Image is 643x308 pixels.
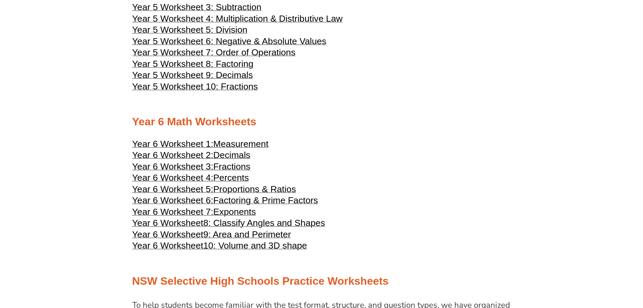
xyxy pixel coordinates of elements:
a: Year 5 Worksheet 5: Division [132,28,248,34]
span: Year 5 Worksheet 7: Order of Operations [132,47,296,57]
a: Year 6 Worksheet 4:Percents [132,176,249,182]
span: Year 5 Worksheet 8: Factoring [132,59,254,69]
span: Measurement [213,139,269,149]
span: Year 6 Worksheet 1: [132,139,213,149]
a: Year 5 Worksheet 7: Order of Operations [132,50,296,57]
span: 8: Classify Angles and Shapes [203,218,325,228]
a: Year 5 Worksheet 8: Factoring [132,62,254,69]
span: Year 6 Worksheet 4: [132,173,213,183]
span: Factoring & Prime Factors [213,195,318,205]
span: Percents [213,173,249,183]
a: Year 5 Worksheet 3: Subtraction [132,5,261,12]
a: Year 6 Worksheet 5:Proportions & Ratios [132,187,296,194]
a: Year 5 Worksheet 6: Negative & Absolute Values [132,39,326,46]
a: Year 6 Worksheet 6:Factoring & Prime Factors [132,198,318,205]
a: Year 5 Worksheet 10: Fractions [132,84,258,91]
span: Fractions [213,161,251,172]
a: Year 5 Worksheet 9: Decimals [132,73,253,80]
span: Year 6 Worksheet 3: [132,161,213,172]
a: Year 6 Worksheet9: Area and Perimeter [132,232,291,239]
span: 10: Volume and 3D shape [203,240,307,251]
iframe: Chat Widget [530,232,643,308]
span: Year 5 Worksheet 6: Negative & Absolute Values [132,36,326,46]
a: Year 6 Worksheet 2:Decimals [132,153,251,160]
a: Year 5 Worksheet 4: Multiplication & Distributive Law [132,17,343,23]
span: Decimals [213,150,251,160]
span: Year 5 Worksheet 10: Fractions [132,81,258,92]
span: Proportions & Ratios [213,184,296,194]
span: Year 5 Worksheet 9: Decimals [132,70,253,80]
span: 9: Area and Perimeter [203,229,291,239]
span: Year 6 Worksheet 2: [132,150,213,160]
span: Year 6 Worksheet [132,229,203,239]
a: Year 6 Worksheet 7:Exponents [132,210,256,216]
span: Year 6 Worksheet [132,240,203,251]
span: Year 6 Worksheet 7: [132,207,213,217]
h2: Year 6 Math Worksheets [132,115,511,129]
span: Year 5 Worksheet 4: Multiplication & Distributive Law [132,14,343,24]
span: Year 6 Worksheet 6: [132,195,213,205]
a: Year 6 Worksheet 1:Measurement [132,142,269,149]
a: Year 6 Worksheet 3:Fractions [132,164,251,171]
a: Year 6 Worksheet10: Volume and 3D shape [132,243,307,250]
span: Year 6 Worksheet [132,218,203,228]
span: Year 5 Worksheet 5: Division [132,25,248,35]
a: Year 6 Worksheet8: Classify Angles and Shapes [132,221,325,228]
h2: NSW Selective High Schools Practice Worksheets [132,274,511,288]
span: Year 6 Worksheet 5: [132,184,213,194]
span: Year 5 Worksheet 3: Subtraction [132,2,261,12]
span: Exponents [213,207,256,217]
